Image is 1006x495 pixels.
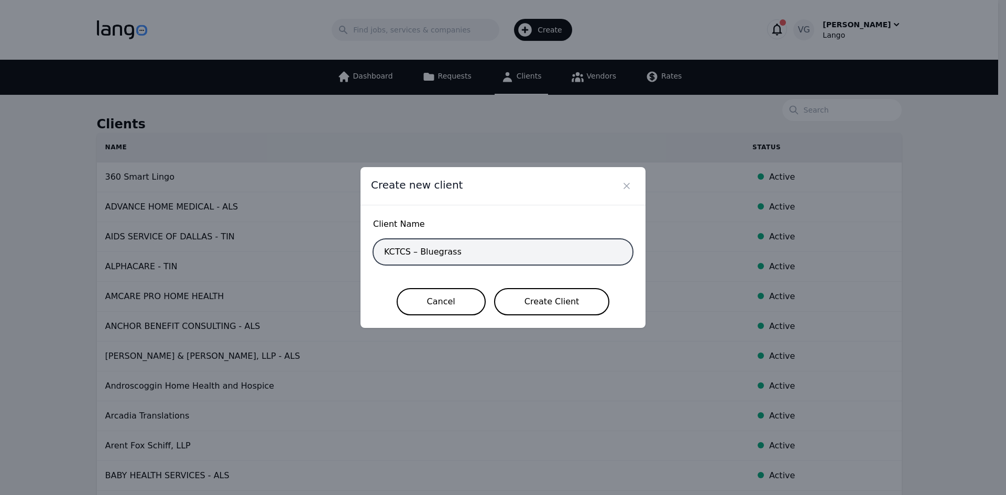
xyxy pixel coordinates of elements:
[618,178,635,194] button: Close
[371,178,463,192] span: Create new client
[373,239,633,265] input: Client name
[397,288,486,315] button: Cancel
[494,288,610,315] button: Create Client
[373,218,633,230] span: Client Name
